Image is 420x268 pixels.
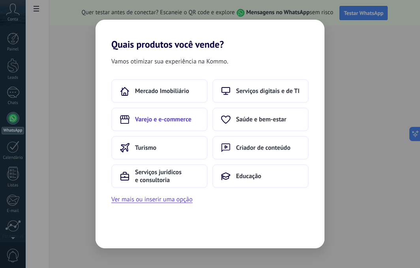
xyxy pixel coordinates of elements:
[212,164,309,188] button: Educação
[236,87,300,95] span: Serviços digitais e de TI
[236,115,286,123] span: Saúde e bem-estar
[135,115,191,123] span: Varejo e e-commerce
[111,194,193,205] button: Ver mais ou inserir uma opção
[111,136,208,160] button: Turismo
[236,144,291,152] span: Criador de conteúdo
[135,144,156,152] span: Turismo
[135,168,199,184] span: Serviços jurídicos e consultoria
[111,56,228,67] span: Vamos otimizar sua experiência na Kommo.
[212,136,309,160] button: Criador de conteúdo
[96,20,324,50] h2: Quais produtos você vende?
[111,164,208,188] button: Serviços jurídicos e consultoria
[212,79,309,103] button: Serviços digitais e de TI
[111,108,208,131] button: Varejo e e-commerce
[111,79,208,103] button: Mercado Imobiliário
[212,108,309,131] button: Saúde e bem-estar
[236,172,261,180] span: Educação
[135,87,189,95] span: Mercado Imobiliário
